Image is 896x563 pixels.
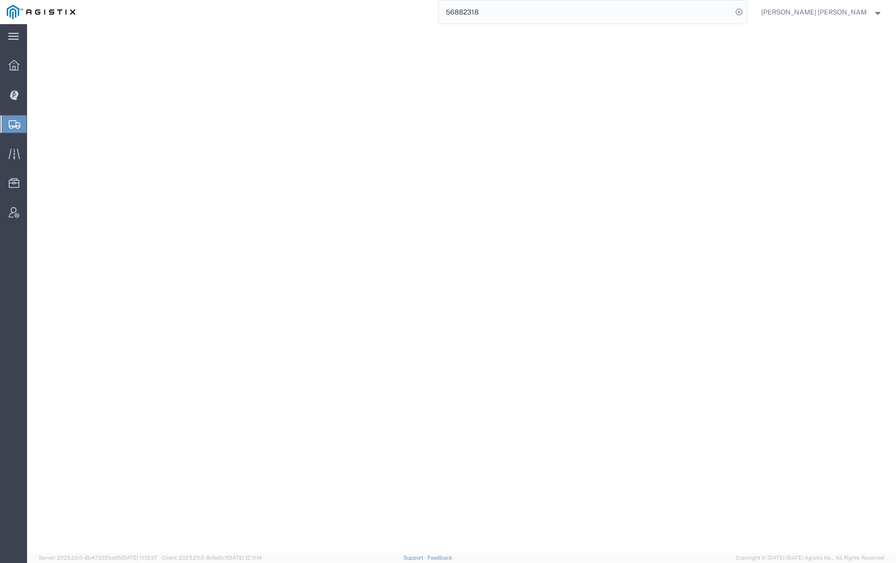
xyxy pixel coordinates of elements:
img: logo [7,5,75,19]
span: Client: 2025.20.0-8c6e0cf [162,555,262,561]
iframe: FS Legacy Container [27,24,896,553]
button: [PERSON_NAME] [PERSON_NAME] [761,6,882,18]
a: Support [403,555,427,561]
span: Copyright © [DATE]-[DATE] Agistix Inc., All Rights Reserved [736,554,884,562]
span: [DATE] 12:11:14 [227,555,262,561]
span: Kayte Bray Dogali [761,7,867,17]
span: [DATE] 11:13:37 [121,555,157,561]
a: Feedback [427,555,452,561]
span: Server: 2025.20.0-db47332bad5 [39,555,157,561]
input: Search for shipment number, reference number [439,0,732,24]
